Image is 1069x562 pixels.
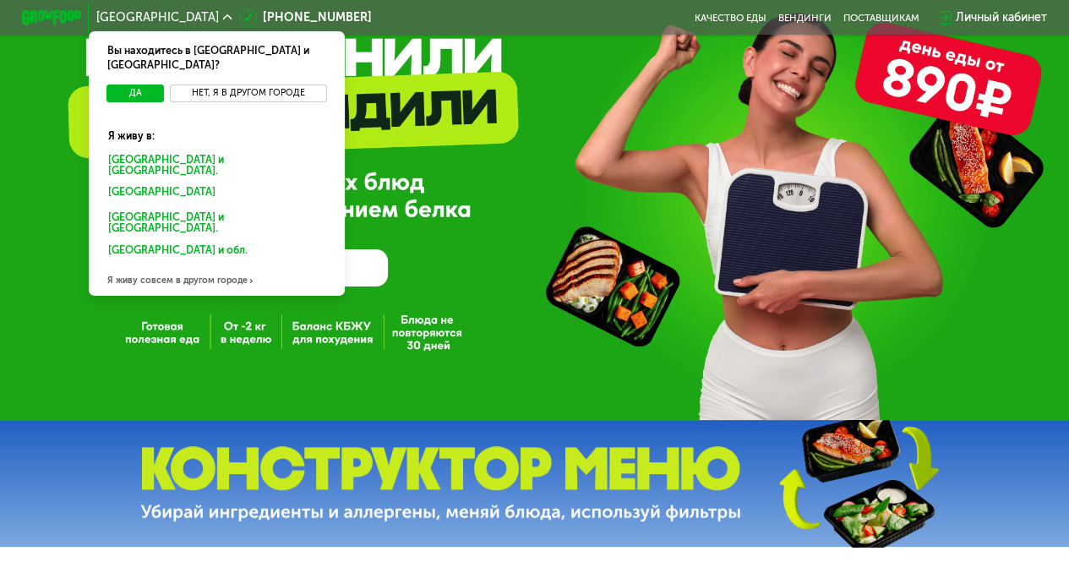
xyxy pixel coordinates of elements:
[89,31,344,85] div: Вы находитесь в [GEOGRAPHIC_DATA] и [GEOGRAPHIC_DATA]?
[106,85,164,102] button: Да
[89,266,344,296] div: Я живу совсем в другом городе
[956,8,1047,26] div: Личный кабинет
[843,12,919,24] div: поставщикам
[170,85,326,102] button: Нет, я в другом городе
[98,117,335,144] div: Я живу в:
[778,12,832,24] a: Вендинги
[98,149,335,180] div: [GEOGRAPHIC_DATA] и [GEOGRAPHIC_DATA].
[695,12,766,24] a: Качество еды
[239,8,372,26] a: [PHONE_NUMBER]
[96,12,219,24] span: [GEOGRAPHIC_DATA]
[98,239,330,263] div: [GEOGRAPHIC_DATA] и обл.
[98,207,335,238] div: [GEOGRAPHIC_DATA] и [GEOGRAPHIC_DATA].
[98,182,330,205] div: [GEOGRAPHIC_DATA]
